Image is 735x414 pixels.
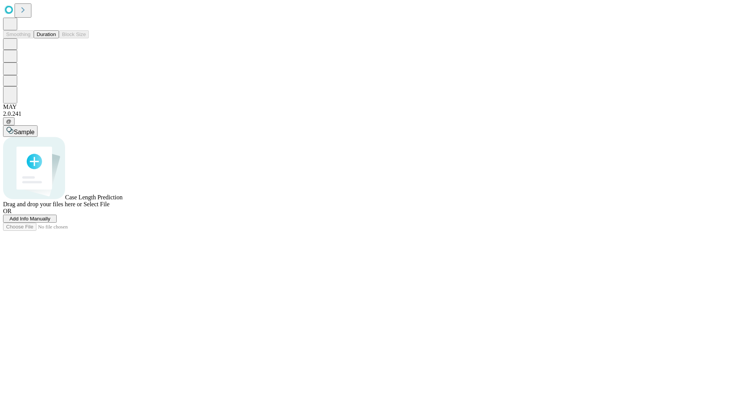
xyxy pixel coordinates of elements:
[3,208,11,214] span: OR
[3,103,732,110] div: MAY
[59,30,89,38] button: Block Size
[3,125,38,137] button: Sample
[3,110,732,117] div: 2.0.241
[83,201,109,207] span: Select File
[34,30,59,38] button: Duration
[3,117,15,125] button: @
[65,194,122,200] span: Case Length Prediction
[3,201,82,207] span: Drag and drop your files here or
[10,216,51,222] span: Add Info Manually
[14,129,34,135] span: Sample
[6,118,11,124] span: @
[3,215,57,223] button: Add Info Manually
[3,30,34,38] button: Smoothing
